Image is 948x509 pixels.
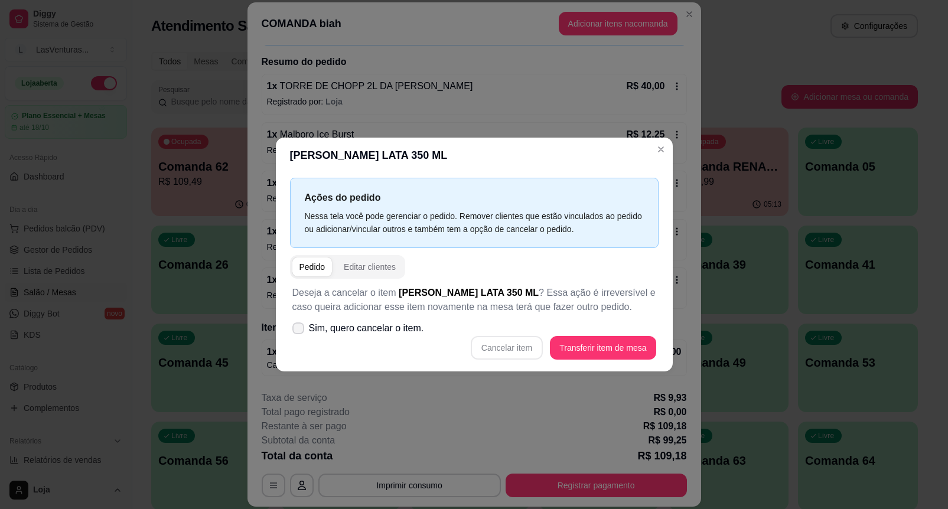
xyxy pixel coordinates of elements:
[651,140,670,159] button: Close
[399,288,539,298] span: [PERSON_NAME] LATA 350 ML
[276,138,673,173] header: [PERSON_NAME] LATA 350 ML
[305,210,644,236] div: Nessa tela você pode gerenciar o pedido. Remover clientes que estão vinculados ao pedido ou adici...
[305,190,644,205] p: Ações do pedido
[292,286,656,314] p: Deseja a cancelar o item ? Essa ação é irreversível e caso queira adicionar esse item novamente n...
[344,261,396,273] div: Editar clientes
[309,321,424,335] span: Sim, quero cancelar o item.
[299,261,325,273] div: Pedido
[550,336,656,360] button: Transferir item de mesa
